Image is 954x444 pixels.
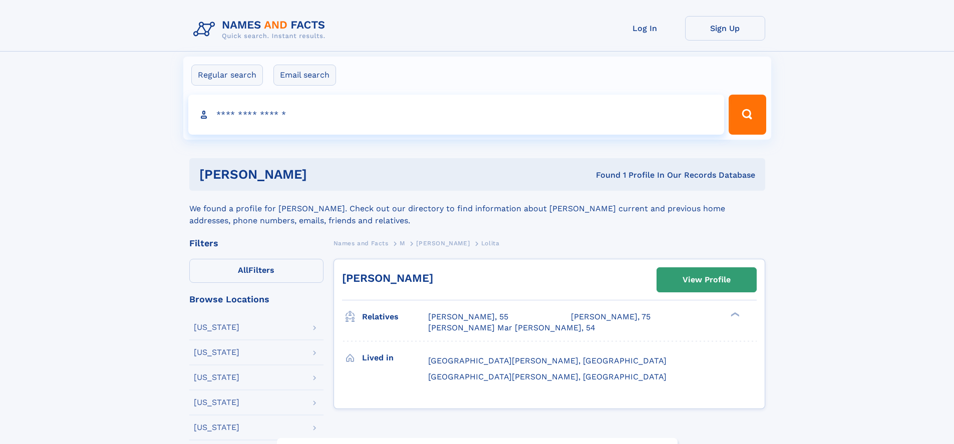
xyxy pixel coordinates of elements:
a: [PERSON_NAME] [416,237,470,249]
span: All [238,265,248,275]
a: [PERSON_NAME], 75 [571,311,651,322]
a: M [400,237,405,249]
span: Lolita [481,240,500,247]
a: Names and Facts [334,237,389,249]
label: Regular search [191,65,263,86]
img: Logo Names and Facts [189,16,334,43]
span: M [400,240,405,247]
h1: [PERSON_NAME] [199,168,452,181]
div: [US_STATE] [194,423,239,431]
a: View Profile [657,268,756,292]
h3: Relatives [362,308,428,325]
input: search input [188,95,725,135]
div: ❯ [728,311,740,318]
a: Sign Up [685,16,765,41]
div: [US_STATE] [194,323,239,331]
h3: Lived in [362,349,428,366]
a: [PERSON_NAME], 55 [428,311,508,322]
a: Log In [605,16,685,41]
label: Email search [273,65,336,86]
div: [US_STATE] [194,348,239,356]
a: [PERSON_NAME] [342,272,433,284]
span: [GEOGRAPHIC_DATA][PERSON_NAME], [GEOGRAPHIC_DATA] [428,372,667,381]
a: [PERSON_NAME] Mar [PERSON_NAME], 54 [428,322,595,333]
div: We found a profile for [PERSON_NAME]. Check out our directory to find information about [PERSON_N... [189,191,765,227]
div: Filters [189,239,324,248]
div: [US_STATE] [194,398,239,406]
button: Search Button [729,95,766,135]
div: View Profile [683,268,731,291]
div: [US_STATE] [194,373,239,381]
div: Found 1 Profile In Our Records Database [451,170,755,181]
span: [GEOGRAPHIC_DATA][PERSON_NAME], [GEOGRAPHIC_DATA] [428,356,667,365]
span: [PERSON_NAME] [416,240,470,247]
div: Browse Locations [189,295,324,304]
label: Filters [189,259,324,283]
